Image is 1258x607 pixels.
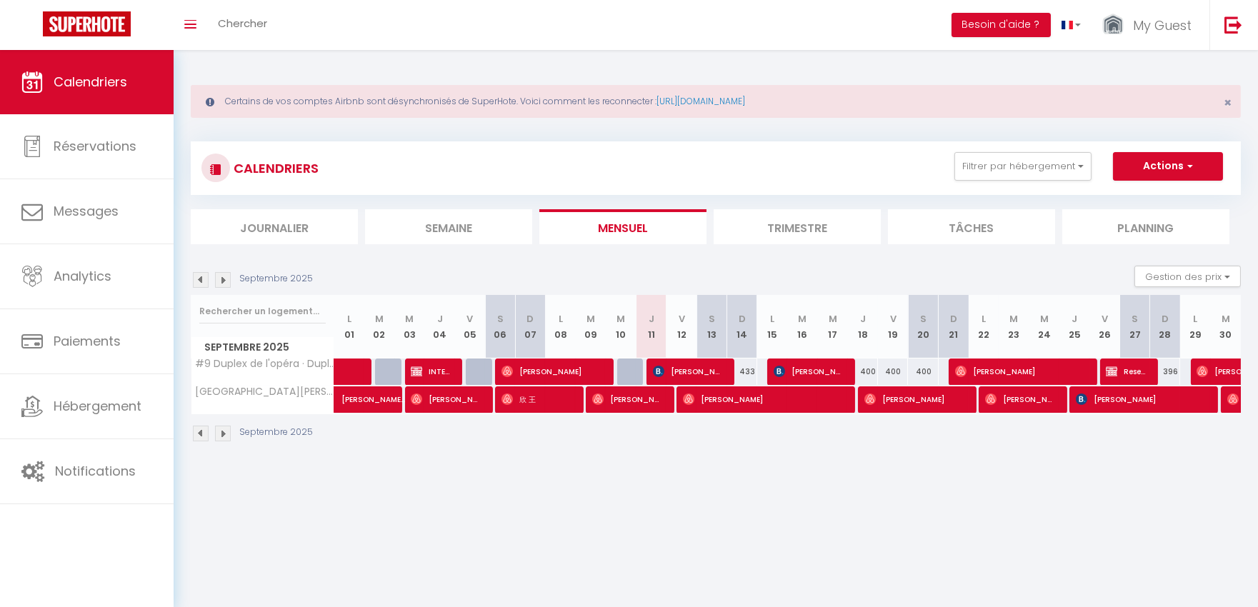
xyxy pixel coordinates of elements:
button: Filtrer par hébergement [954,152,1092,181]
a: [PERSON_NAME] del Moral [PERSON_NAME] [334,386,364,413]
th: 22 [969,295,999,358]
button: Ouvrir le widget de chat LiveChat [11,6,54,49]
th: 07 [515,295,545,358]
abbr: L [982,312,986,326]
th: 04 [424,295,454,358]
span: Reservation Proprietaire [1106,358,1146,385]
abbr: M [829,312,837,326]
abbr: L [559,312,563,326]
span: Messages [54,202,119,220]
th: 17 [818,295,848,358]
th: 24 [1029,295,1059,358]
li: Tâches [888,209,1055,244]
abbr: D [1162,312,1169,326]
span: Hébergement [54,397,141,415]
li: Planning [1062,209,1229,244]
abbr: S [709,312,715,326]
div: 400 [878,358,908,385]
abbr: L [1193,312,1197,326]
p: Septembre 2025 [239,272,313,286]
span: Analytics [54,267,111,285]
th: 05 [455,295,485,358]
th: 02 [364,295,394,358]
li: Trimestre [714,209,881,244]
span: [PERSON_NAME] [592,386,662,413]
span: [GEOGRAPHIC_DATA][PERSON_NAME] · Suite [PERSON_NAME] Vue Mer 2 chbres Piscine/AC [194,386,336,397]
li: Mensuel [539,209,707,244]
th: 09 [576,295,606,358]
abbr: M [1010,312,1019,326]
span: [PERSON_NAME] [501,358,601,385]
th: 18 [848,295,878,358]
abbr: M [405,312,414,326]
th: 12 [667,295,697,358]
div: Certains de vos comptes Airbnb sont désynchronisés de SuperHote. Voici comment les reconnecter : [191,85,1241,118]
li: Journalier [191,209,358,244]
p: Septembre 2025 [239,426,313,439]
span: My Guest [1133,16,1192,34]
th: 25 [1059,295,1089,358]
div: 396 [1150,358,1180,385]
button: Actions [1113,152,1223,181]
abbr: D [739,312,746,326]
span: [PERSON_NAME] [985,386,1055,413]
span: [PERSON_NAME] [864,386,964,413]
abbr: J [860,312,866,326]
abbr: S [920,312,927,326]
span: 欣 王 [501,386,571,413]
div: 400 [908,358,938,385]
th: 20 [908,295,938,358]
th: 08 [546,295,576,358]
abbr: V [679,312,685,326]
th: 23 [999,295,1029,358]
th: 15 [757,295,787,358]
span: [PERSON_NAME] [774,358,844,385]
span: Paiements [54,332,121,350]
span: Septembre 2025 [191,337,334,358]
abbr: M [375,312,384,326]
th: 01 [334,295,364,358]
abbr: M [586,312,595,326]
h3: CALENDRIERS [230,152,319,184]
th: 11 [637,295,667,358]
span: Notifications [55,462,136,480]
button: Gestion des prix [1134,266,1241,287]
th: 26 [1089,295,1119,358]
abbr: M [616,312,625,326]
span: × [1224,94,1232,111]
abbr: L [770,312,774,326]
abbr: J [437,312,443,326]
span: INTERVENTION [PERSON_NAME] + DESINFECTINO GIBBUMS SUR 2JRS X [411,358,451,385]
span: [PERSON_NAME] [683,386,843,413]
abbr: J [1072,312,1077,326]
div: 433 [727,358,757,385]
th: 10 [606,295,636,358]
th: 27 [1120,295,1150,358]
span: [PERSON_NAME] [1076,386,1206,413]
th: 28 [1150,295,1180,358]
span: [PERSON_NAME] [955,358,1085,385]
img: logout [1224,16,1242,34]
div: 400 [848,358,878,385]
span: Réservations [54,137,136,155]
th: 13 [697,295,727,358]
th: 30 [1211,295,1241,358]
abbr: V [890,312,897,326]
th: 03 [394,295,424,358]
abbr: M [1040,312,1049,326]
th: 19 [878,295,908,358]
abbr: D [527,312,534,326]
img: ... [1102,13,1124,38]
abbr: M [798,312,807,326]
button: Besoin d'aide ? [952,13,1051,37]
input: Rechercher un logement... [199,299,326,324]
span: [PERSON_NAME] [411,386,481,413]
abbr: S [497,312,504,326]
span: [PERSON_NAME] [PERSON_NAME] [653,358,723,385]
span: Calendriers [54,73,127,91]
button: Close [1224,96,1232,109]
abbr: D [950,312,957,326]
span: Chercher [218,16,267,31]
th: 16 [787,295,817,358]
a: [URL][DOMAIN_NAME] [657,95,745,107]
